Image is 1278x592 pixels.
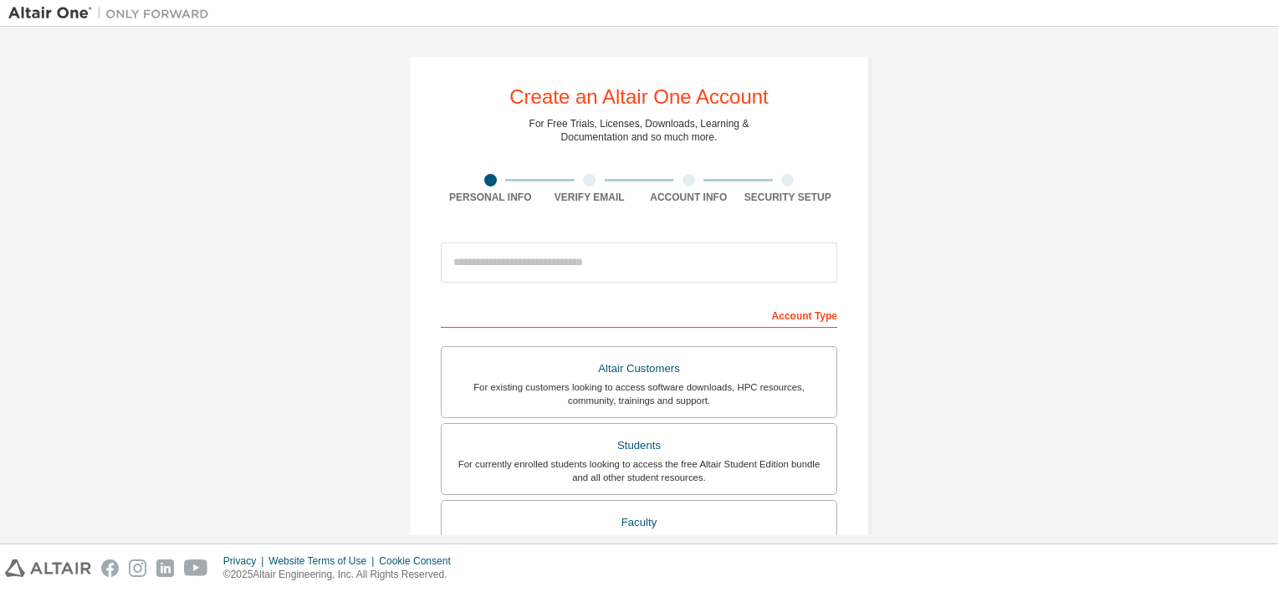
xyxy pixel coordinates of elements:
div: Altair Customers [452,357,826,380]
p: © 2025 Altair Engineering, Inc. All Rights Reserved. [223,568,461,582]
img: Altair One [8,5,217,22]
img: youtube.svg [184,559,208,577]
img: altair_logo.svg [5,559,91,577]
div: Account Info [639,191,739,204]
div: Privacy [223,554,268,568]
img: facebook.svg [101,559,119,577]
div: Students [452,434,826,457]
div: Faculty [452,511,826,534]
div: Personal Info [441,191,540,204]
div: Account Type [441,301,837,328]
div: Security Setup [739,191,838,204]
div: Verify Email [540,191,640,204]
div: For currently enrolled students looking to access the free Altair Student Edition bundle and all ... [452,457,826,484]
div: Website Terms of Use [268,554,379,568]
div: Create an Altair One Account [509,87,769,107]
div: Cookie Consent [379,554,460,568]
div: For faculty & administrators of academic institutions administering students and accessing softwa... [452,533,826,560]
div: For existing customers looking to access software downloads, HPC resources, community, trainings ... [452,380,826,407]
img: instagram.svg [129,559,146,577]
img: linkedin.svg [156,559,174,577]
div: For Free Trials, Licenses, Downloads, Learning & Documentation and so much more. [529,117,749,144]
